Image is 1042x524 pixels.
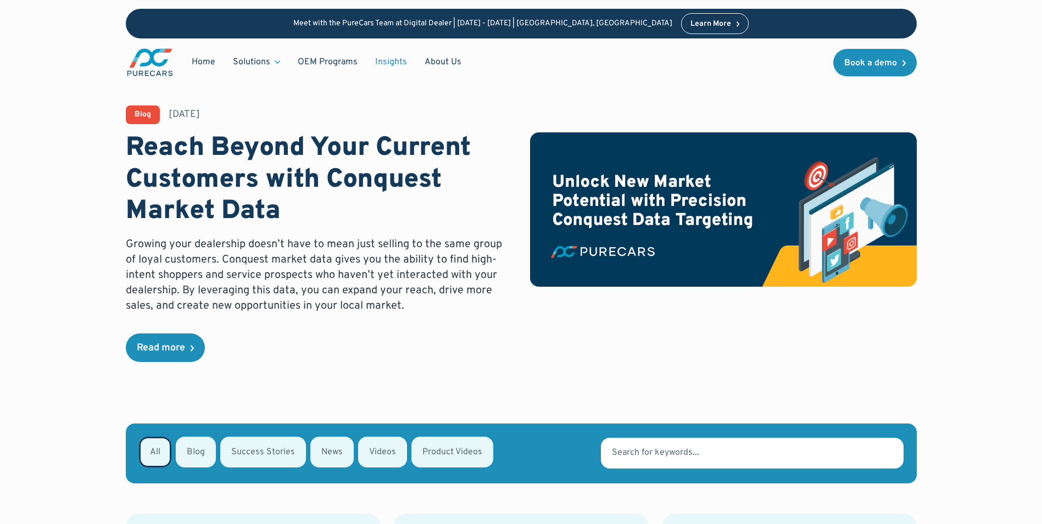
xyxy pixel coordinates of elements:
form: Email Form [126,423,917,483]
div: Solutions [224,52,289,73]
a: Learn More [681,13,749,34]
div: Blog [135,111,151,119]
div: Solutions [233,56,270,68]
a: Book a demo [833,49,917,76]
h1: Reach Beyond Your Current Customers with Conquest Market Data [126,133,512,228]
div: Read more [137,343,185,353]
div: Book a demo [844,59,897,68]
a: Insights [366,52,416,73]
a: OEM Programs [289,52,366,73]
a: main [126,47,174,77]
a: Home [183,52,224,73]
img: purecars logo [126,47,174,77]
div: [DATE] [169,108,200,121]
input: Search for keywords... [601,438,903,469]
a: About Us [416,52,470,73]
a: Read more [126,333,205,362]
div: Learn More [690,20,731,28]
p: Growing your dealership doesn’t have to mean just selling to the same group of loyal customers. C... [126,237,512,314]
p: Meet with the PureCars Team at Digital Dealer | [DATE] - [DATE] | [GEOGRAPHIC_DATA], [GEOGRAPHIC_... [293,19,672,29]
